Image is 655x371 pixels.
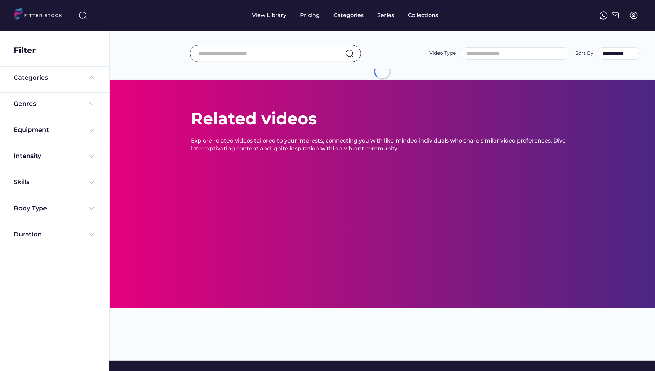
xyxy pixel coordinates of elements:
[630,11,638,20] img: profile-circle.svg
[345,49,354,58] img: search-normal.svg
[14,8,68,22] img: LOGO.svg
[600,11,608,20] img: meteor-icons_whatsapp%20%281%29.svg
[14,126,49,134] div: Equipment
[14,45,36,56] div: Filter
[88,178,96,186] img: Frame%20%284%29.svg
[408,12,438,19] div: Collections
[14,204,47,213] div: Body Type
[88,152,96,160] img: Frame%20%284%29.svg
[14,230,42,239] div: Duration
[14,178,31,186] div: Skills
[334,3,343,10] div: fvck
[88,100,96,108] img: Frame%20%284%29.svg
[252,12,287,19] div: View Library
[378,12,395,19] div: Series
[79,11,87,20] img: search-normal%203.svg
[300,12,320,19] div: Pricing
[575,50,593,57] div: Sort By
[191,107,317,130] div: Related videos
[14,152,41,160] div: Intensity
[88,126,96,134] img: Frame%20%284%29.svg
[88,230,96,238] img: Frame%20%284%29.svg
[429,50,456,57] div: Video Type
[191,137,574,152] div: Explore related videos tailored to your interests, connecting you with like-minded individuals wh...
[611,11,619,20] img: Frame%2051.svg
[88,204,96,212] img: Frame%20%284%29.svg
[334,12,364,19] div: Categories
[88,74,96,82] img: Frame%20%285%29.svg
[14,100,36,108] div: Genres
[14,74,48,82] div: Categories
